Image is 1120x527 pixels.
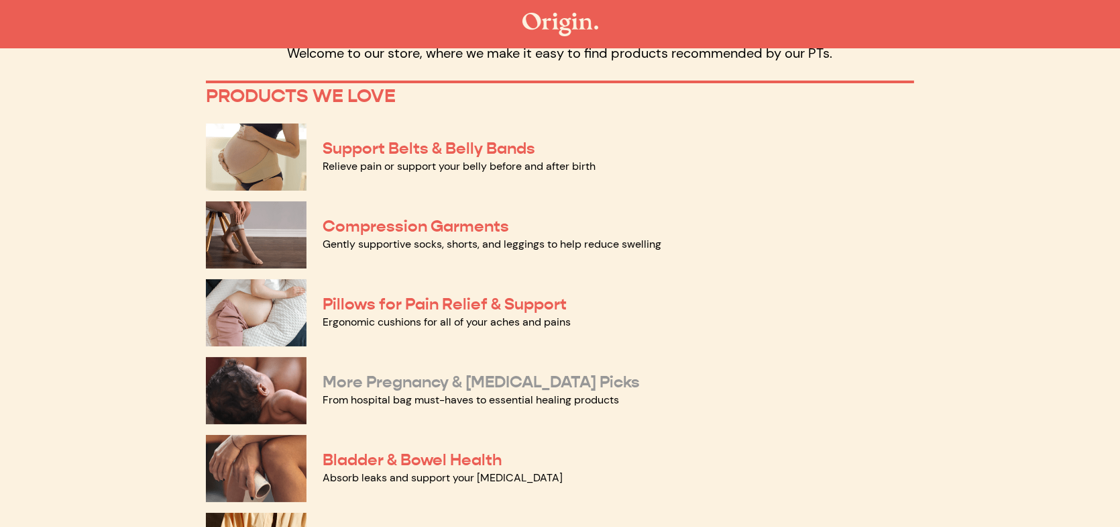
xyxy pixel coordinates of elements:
[323,237,661,251] a: Gently supportive socks, shorts, and leggings to help reduce swelling
[206,201,306,269] img: Compression Garments
[206,279,306,346] img: Pillows for Pain Relief & Support
[323,393,619,407] a: From hospital bag must-haves to essential healing products
[323,372,640,392] a: More Pregnancy & [MEDICAL_DATA] Picks
[323,315,571,329] a: Ergonomic cushions for all of your aches and pains
[206,44,914,62] p: Welcome to our store, where we make it easy to find products recommended by our PTs.
[323,138,535,158] a: Support Belts & Belly Bands
[323,471,563,485] a: Absorb leaks and support your [MEDICAL_DATA]
[323,159,596,173] a: Relieve pain or support your belly before and after birth
[206,435,306,502] img: Bladder & Bowel Health
[206,85,914,107] p: PRODUCTS WE LOVE
[206,124,306,191] img: Support Belts & Belly Bands
[323,294,567,314] a: Pillows for Pain Relief & Support
[323,450,502,470] a: Bladder & Bowel Health
[323,216,509,236] a: Compression Garments
[206,357,306,424] img: More Pregnancy & Postpartum Picks
[522,13,598,36] img: The Origin Shop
